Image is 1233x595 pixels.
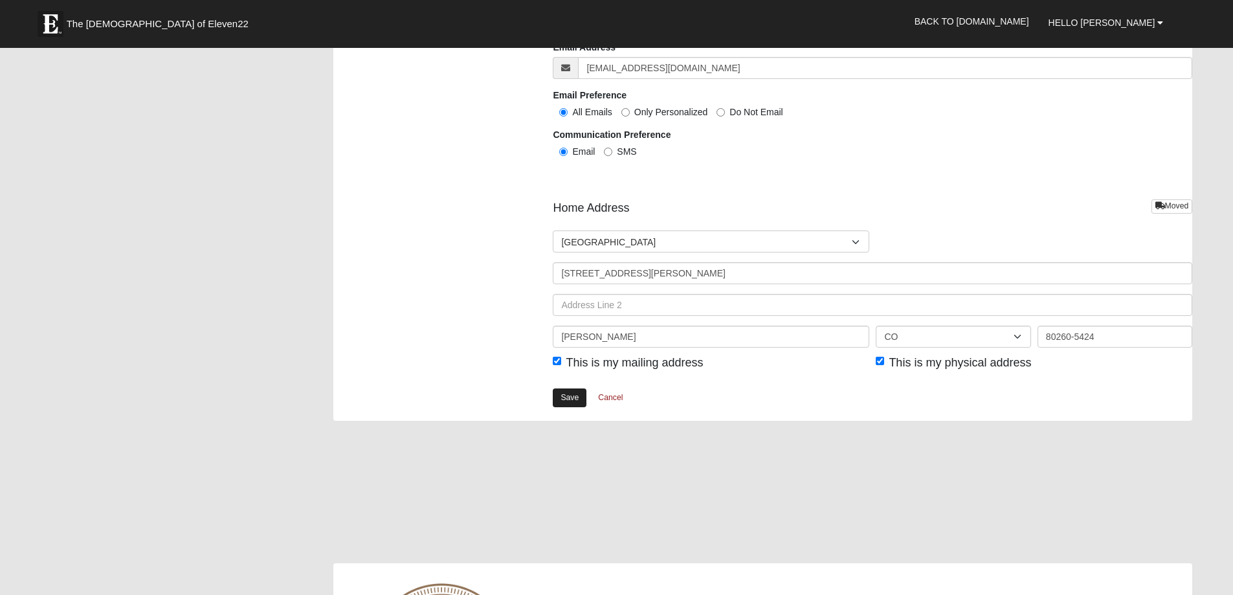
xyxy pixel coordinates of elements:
input: Zip [1038,326,1192,348]
span: All Emails [572,107,612,117]
input: City [553,326,869,348]
span: Email [572,146,595,157]
a: Moved [1151,199,1193,213]
label: Email Preference [553,89,627,102]
input: Address Line 2 [553,294,1192,316]
a: Save [553,388,586,407]
input: Do Not Email [716,108,725,117]
img: Eleven22 logo [38,11,63,37]
input: Only Personalized [621,108,630,117]
span: [GEOGRAPHIC_DATA] [561,231,852,253]
span: This is my physical address [889,356,1031,369]
label: Communication Preference [553,128,671,141]
input: Address Line 1 [553,262,1192,284]
input: Email [559,148,568,156]
a: Cancel [590,388,631,408]
input: This is my physical address [876,357,884,365]
input: SMS [604,148,612,156]
input: All Emails [559,108,568,117]
span: SMS [617,146,636,157]
span: The [DEMOGRAPHIC_DATA] of Eleven22 [67,17,249,30]
span: Home Address [553,199,629,217]
span: This is my mailing address [566,356,703,369]
span: Do Not Email [729,107,783,117]
span: Hello [PERSON_NAME] [1049,17,1155,28]
input: This is my mailing address [553,357,561,365]
a: The [DEMOGRAPHIC_DATA] of Eleven22 [31,5,290,37]
a: Hello [PERSON_NAME] [1039,6,1173,39]
span: Only Personalized [634,107,708,117]
a: Back to [DOMAIN_NAME] [905,5,1039,38]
